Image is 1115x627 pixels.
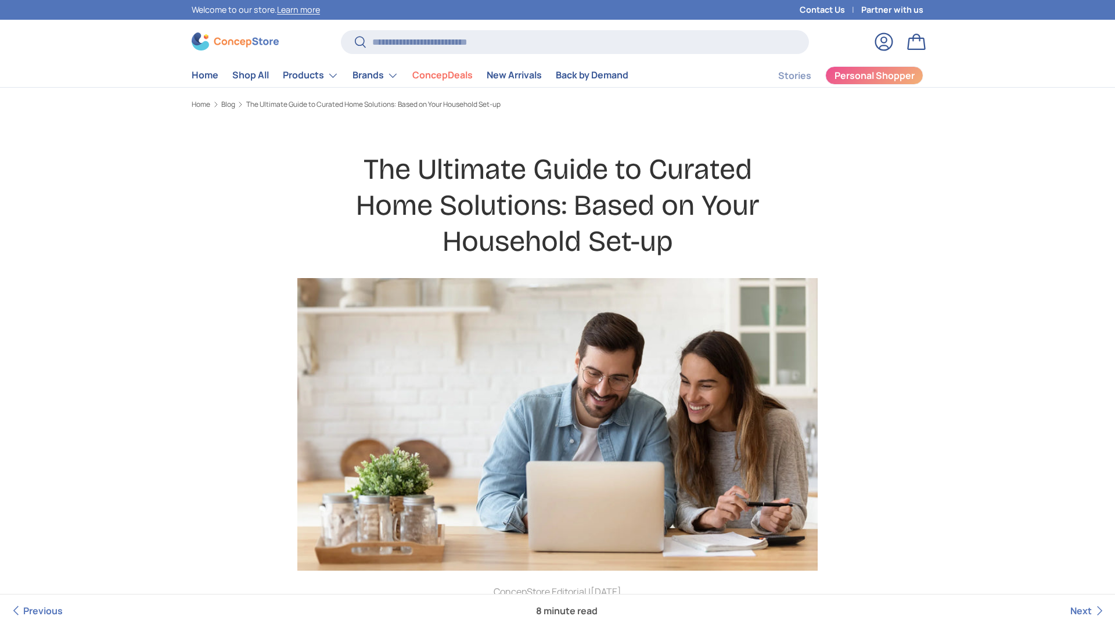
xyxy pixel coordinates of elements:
a: Shop All [232,64,269,87]
a: Personal Shopper [825,66,923,85]
span: 8 minute read [527,594,607,627]
a: ConcepDeals [412,64,473,87]
summary: Brands [346,64,405,87]
time: [DATE] [591,585,621,598]
nav: Primary [192,64,628,87]
a: Home [192,101,210,108]
a: Back by Demand [556,64,628,87]
a: Contact Us [800,3,861,16]
span: Personal Shopper [835,71,915,80]
a: Brands [353,64,398,87]
nav: Breadcrumbs [192,99,923,110]
nav: Secondary [750,64,923,87]
a: Partner with us [861,3,923,16]
a: Home [192,64,218,87]
span: Next [1070,604,1092,617]
img: ConcepStore [192,33,279,51]
a: Next [1070,594,1106,627]
a: Blog [221,101,235,108]
a: Learn more [277,4,320,15]
p: Welcome to our store. [192,3,320,16]
span: Previous [23,604,63,617]
h1: The Ultimate Guide to Curated Home Solutions: Based on Your Household Set-up [334,152,780,260]
summary: Products [276,64,346,87]
a: Previous [9,594,63,627]
a: New Arrivals [487,64,542,87]
a: The Ultimate Guide to Curated Home Solutions: Based on Your Household Set-up [246,101,501,108]
img: couple-planning-something-concepstore-eguide [297,278,818,571]
a: Products [283,64,339,87]
a: Stories [778,64,811,87]
p: ConcepStore Editorial | [334,585,780,599]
